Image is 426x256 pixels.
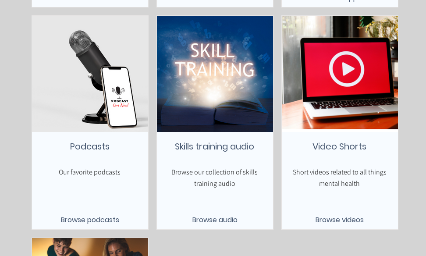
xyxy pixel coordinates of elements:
[171,167,258,188] span: Browse our collection of skills training audio
[316,214,364,225] span: Browse videos
[46,213,134,226] a: Browse podcasts
[296,213,384,226] a: Browse videos
[70,140,110,153] span: Podcasts
[312,140,366,153] span: Video Shorts
[59,167,121,177] span: Our favorite podcasts
[175,140,254,153] span: Skills training audio
[171,213,259,226] a: Browse audio
[61,214,119,225] span: Browse podcasts
[157,16,273,132] img: Placeholder Image
[32,16,148,132] img: Placeholder Image
[293,167,387,188] span: Short videos related to all things mental health
[192,214,238,225] span: Browse audio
